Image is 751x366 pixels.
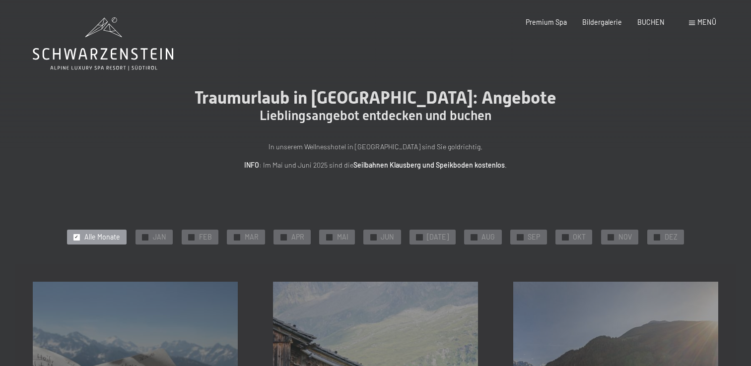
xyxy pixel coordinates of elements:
[528,232,540,242] span: SEP
[235,234,239,240] span: ✓
[291,232,304,242] span: APR
[655,234,659,240] span: ✓
[618,232,632,242] span: NOV
[697,18,716,26] span: Menü
[381,232,394,242] span: JUN
[337,232,348,242] span: MAI
[245,232,259,242] span: MAR
[518,234,522,240] span: ✓
[427,232,449,242] span: [DATE]
[526,18,567,26] a: Premium Spa
[327,234,331,240] span: ✓
[637,18,665,26] a: BUCHEN
[260,108,491,123] span: Lieblingsangebot entdecken und buchen
[157,160,594,171] p: : Im Mai und Juni 2025 sind die .
[84,232,120,242] span: Alle Monate
[481,232,495,242] span: AUG
[244,161,259,169] strong: INFO
[472,234,476,240] span: ✓
[74,234,78,240] span: ✓
[281,234,285,240] span: ✓
[609,234,613,240] span: ✓
[417,234,421,240] span: ✓
[153,232,166,242] span: JAN
[157,141,594,153] p: In unserem Wellnesshotel in [GEOGRAPHIC_DATA] sind Sie goldrichtig.
[563,234,567,240] span: ✓
[353,161,505,169] strong: Seilbahnen Klausberg und Speikboden kostenlos
[195,87,556,108] span: Traumurlaub in [GEOGRAPHIC_DATA]: Angebote
[371,234,375,240] span: ✓
[573,232,586,242] span: OKT
[199,232,212,242] span: FEB
[143,234,147,240] span: ✓
[665,232,678,242] span: DEZ
[189,234,193,240] span: ✓
[582,18,622,26] a: Bildergalerie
